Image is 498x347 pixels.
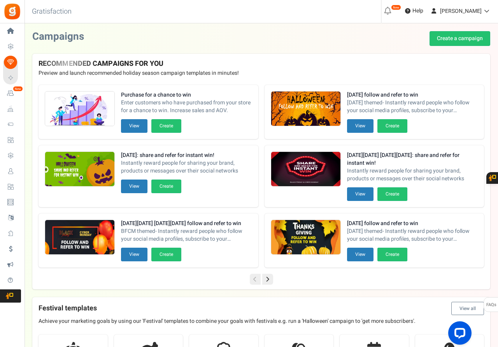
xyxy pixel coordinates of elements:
[121,119,147,133] button: View
[39,60,484,68] h4: RECOMMENDED CAMPAIGNS FOR YOU
[121,99,252,114] span: Enter customers who have purchased from your store for a chance to win. Increase sales and AOV.
[486,298,496,312] span: FAQs
[347,187,373,201] button: View
[271,152,340,187] img: Recommended Campaigns
[45,92,114,127] img: Recommended Campaigns
[3,87,21,100] a: New
[377,119,407,133] button: Create
[121,248,147,261] button: View
[45,152,114,187] img: Recommended Campaigns
[271,92,340,127] img: Recommended Campaigns
[440,7,482,15] span: [PERSON_NAME]
[151,180,181,193] button: Create
[23,4,80,19] h3: Gratisfaction
[347,91,478,99] strong: [DATE] follow and refer to win
[121,227,252,243] span: BFCM themed- Instantly reward people who follow your social media profiles, subscribe to your new...
[121,220,252,227] strong: [DATE][DATE] [DATE][DATE] follow and refer to win
[391,5,401,10] em: New
[45,220,114,255] img: Recommended Campaigns
[151,248,181,261] button: Create
[347,220,478,227] strong: [DATE] follow and refer to win
[39,302,484,315] h4: Festival templates
[347,99,478,114] span: [DATE] themed- Instantly reward people who follow your social media profiles, subscribe to your n...
[402,5,426,17] a: Help
[347,167,478,183] span: Instantly reward people for sharing your brand, products or messages over their social networks
[151,119,181,133] button: Create
[347,151,478,167] strong: [DATE][DATE] [DATE][DATE]: share and refer for instant win!
[430,31,490,46] a: Create a campaign
[347,119,373,133] button: View
[13,86,23,92] em: New
[347,248,373,261] button: View
[39,317,484,325] p: Achieve your marketing goals by using our 'Festival' templates to combine your goals with festiva...
[39,69,484,77] p: Preview and launch recommended holiday season campaign templates in minutes!
[451,302,484,315] button: View all
[410,7,423,15] span: Help
[347,227,478,243] span: [DATE] themed- Instantly reward people who follow your social media profiles, subscribe to your n...
[121,91,252,99] strong: Purchase for a chance to win
[121,180,147,193] button: View
[377,187,407,201] button: Create
[121,159,252,175] span: Instantly reward people for sharing your brand, products or messages over their social networks
[121,151,252,159] strong: [DATE]: share and refer for instant win!
[4,3,21,20] img: Gratisfaction
[377,248,407,261] button: Create
[32,31,84,42] h2: Campaigns
[271,220,340,255] img: Recommended Campaigns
